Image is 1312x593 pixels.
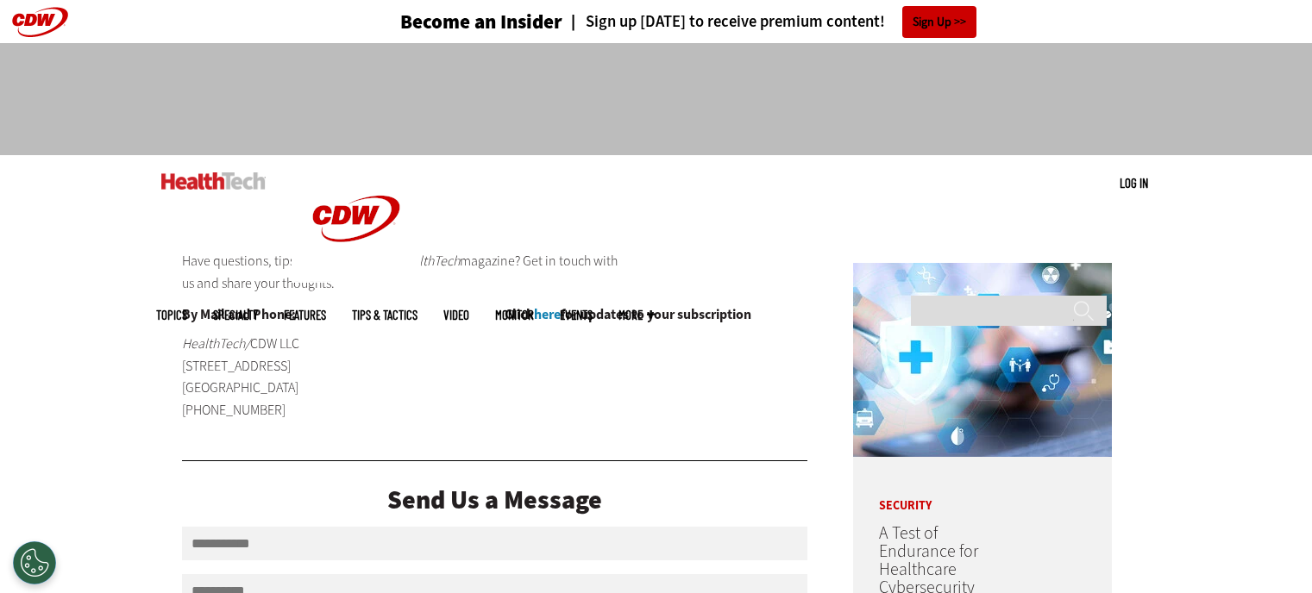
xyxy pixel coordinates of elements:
[182,334,250,353] em: HealthTech/
[342,60,970,138] iframe: advertisement
[902,6,976,38] a: Sign Up
[560,309,593,321] a: Events
[336,12,562,32] a: Become an Insider
[284,309,326,321] a: Features
[853,474,1034,512] p: Security
[853,263,1112,457] img: Healthcare cybersecurity
[182,487,808,513] div: Send Us a Message
[400,12,562,32] h3: Become an Insider
[443,309,469,321] a: Video
[495,309,534,321] a: MonITor
[156,309,187,321] span: Topics
[13,541,56,584] button: Open Preferences
[182,333,394,421] p: CDW LLC [STREET_ADDRESS] [GEOGRAPHIC_DATA] [PHONE_NUMBER]
[1120,175,1148,190] a: Log in
[1120,174,1148,192] div: User menu
[292,155,421,283] img: Home
[292,269,421,287] a: CDW
[161,172,266,190] img: Home
[13,541,56,584] div: Cookies Settings
[562,14,885,30] a: Sign up [DATE] to receive premium content!
[213,309,258,321] span: Specialty
[618,309,655,321] span: More
[352,309,417,321] a: Tips & Tactics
